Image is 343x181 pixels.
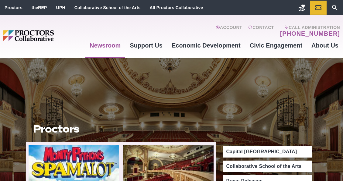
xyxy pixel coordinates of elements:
a: About Us [307,37,343,54]
img: Proctors logo [3,30,85,41]
a: Newsroom [85,37,125,54]
a: Capital [GEOGRAPHIC_DATA] [223,146,312,158]
a: All Proctors Collaborative [149,5,203,10]
a: Search [327,1,343,15]
span: Call Administration [278,25,340,30]
a: [PHONE_NUMBER] [280,30,340,37]
h1: Proctors [33,123,209,135]
a: Proctors [5,5,22,10]
a: theREP [32,5,47,10]
a: Collaborative School of the Arts [223,161,312,172]
a: Collaborative School of the Arts [74,5,141,10]
a: Civic Engagement [245,37,307,54]
a: Contact [248,25,274,37]
a: UPH [56,5,65,10]
a: Support Us [125,37,167,54]
a: Account [216,25,242,37]
a: Economic Development [167,37,245,54]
